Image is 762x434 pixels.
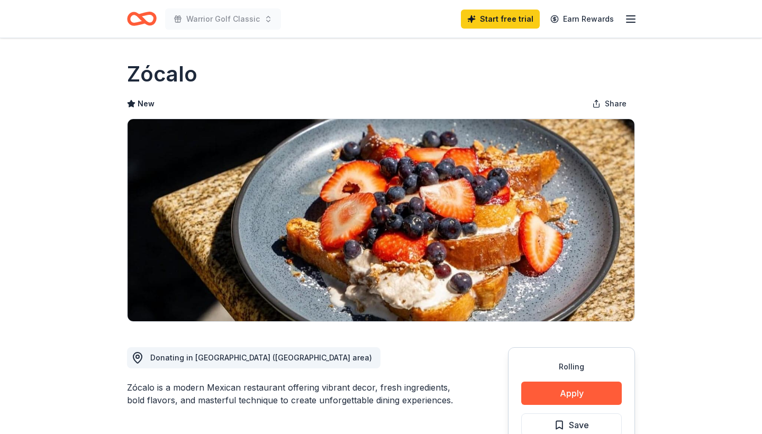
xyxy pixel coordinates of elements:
span: Share [605,97,627,110]
span: New [138,97,155,110]
button: Apply [521,382,622,405]
a: Home [127,6,157,31]
span: Warrior Golf Classic [186,13,260,25]
h1: Zócalo [127,59,197,89]
div: Rolling [521,360,622,373]
div: Zócalo is a modern Mexican restaurant offering vibrant decor, fresh ingredients, bold flavors, an... [127,381,457,406]
a: Earn Rewards [544,10,620,29]
a: Start free trial [461,10,540,29]
img: Image for Zócalo [128,119,634,321]
button: Warrior Golf Classic [165,8,281,30]
button: Share [584,93,635,114]
span: Donating in [GEOGRAPHIC_DATA] ([GEOGRAPHIC_DATA] area) [150,353,372,362]
span: Save [569,418,589,432]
